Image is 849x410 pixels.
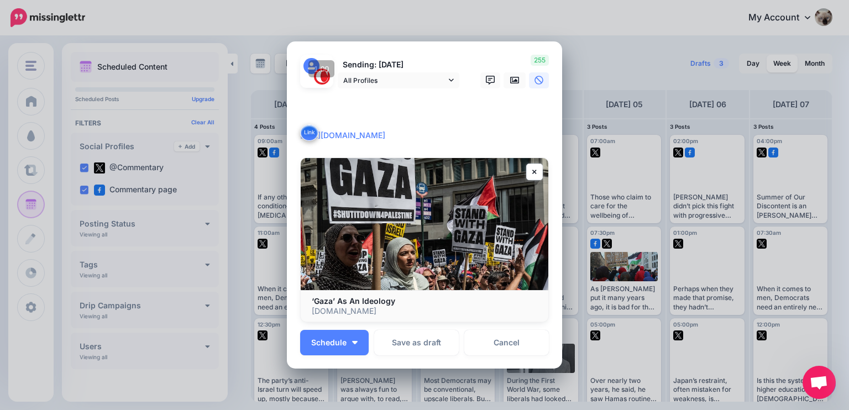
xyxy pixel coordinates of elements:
[464,330,549,355] a: Cancel
[311,339,347,346] span: Schedule
[303,58,319,74] img: user_default_image.png
[531,55,549,66] span: 255
[300,124,318,141] button: Link
[338,59,459,71] p: Sending: [DATE]
[343,75,446,86] span: All Profiles
[374,330,459,355] button: Save as draft
[312,306,537,316] p: [DOMAIN_NAME]
[300,330,369,355] button: Schedule
[312,296,395,306] b: ‘Gaza’ As An Ideology
[301,158,548,291] img: ‘Gaza’ As An Ideology
[352,341,358,344] img: arrow-down-white.png
[338,72,459,88] a: All Profiles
